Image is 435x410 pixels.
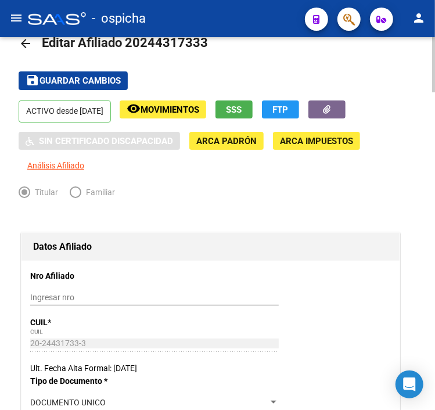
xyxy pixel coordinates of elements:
p: Tipo de Documento * [30,375,138,387]
div: Ult. Fecha Alta Formal: [DATE] [30,362,391,375]
span: Titular [30,186,58,199]
mat-icon: arrow_back [19,37,33,51]
button: ARCA Padrón [189,132,264,150]
button: Guardar cambios [19,71,128,89]
span: - ospicha [92,6,146,31]
button: Sin Certificado Discapacidad [19,132,180,150]
p: Nro Afiliado [30,269,138,282]
span: Guardar cambios [39,76,121,87]
button: SSS [215,100,253,118]
button: ARCA Impuestos [273,132,360,150]
span: Análisis Afiliado [27,161,84,170]
h1: Datos Afiliado [33,238,388,256]
mat-icon: remove_red_eye [127,102,141,116]
span: ARCA Impuestos [280,136,353,146]
div: Open Intercom Messenger [396,371,423,398]
span: DOCUMENTO UNICO [30,398,106,407]
button: Movimientos [120,100,206,118]
mat-icon: person [412,11,426,25]
span: Sin Certificado Discapacidad [39,136,173,146]
p: CUIL [30,316,138,329]
span: Familiar [81,186,115,199]
span: ARCA Padrón [196,136,257,146]
p: ACTIVO desde [DATE] [19,100,111,123]
button: FTP [262,100,299,118]
span: FTP [273,105,289,115]
span: SSS [227,105,242,115]
span: Editar Afiliado 20244317333 [42,35,208,50]
mat-icon: menu [9,11,23,25]
mat-radio-group: Elija una opción [19,190,127,199]
span: Movimientos [141,105,199,115]
mat-icon: save [26,73,39,87]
